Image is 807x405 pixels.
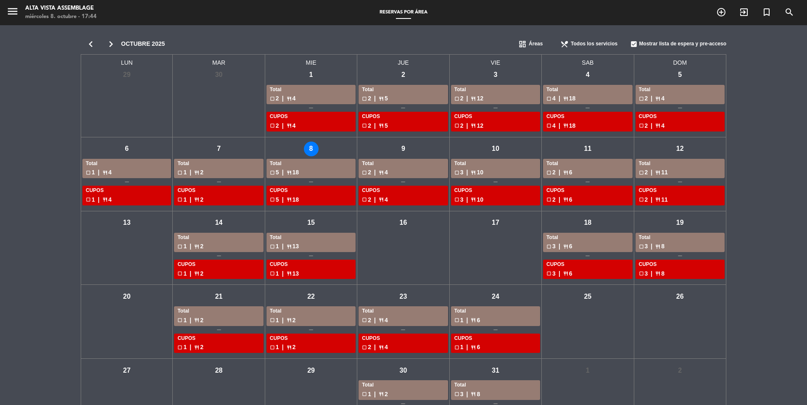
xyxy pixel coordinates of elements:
span: restaurant [103,197,108,202]
div: 3 6 [546,242,629,251]
div: CUPOS [270,260,352,269]
div: 2 5 [362,121,444,131]
div: Total [362,307,444,316]
span: restaurant [287,123,292,128]
div: Total [639,86,721,94]
span: restaurant [379,345,384,350]
span: check_box_outline_blank [546,170,551,175]
div: CUPOS [546,187,629,195]
div: CUPOS [270,113,352,121]
i: chevron_left [81,38,101,50]
div: CUPOS [270,334,352,343]
span: check_box_outline_blank [177,318,182,323]
div: 3 6 [546,269,629,279]
span: | [374,389,376,399]
div: 1 4 [86,168,168,177]
div: CUPOS [546,260,629,269]
div: 30 [396,363,411,378]
div: 2 4 [362,342,444,352]
div: 2 5 [362,94,444,103]
div: Total [177,234,260,242]
div: CUPOS [362,113,444,121]
div: 1 6 [454,342,537,352]
div: 27 [119,363,134,378]
div: CUPOS [270,187,352,195]
div: 2 4 [362,168,444,177]
span: | [282,94,284,103]
span: check_box_outline_blank [454,345,459,350]
div: 2 4 [639,121,721,131]
span: restaurant [471,318,476,323]
span: | [559,269,560,279]
span: check_box_outline_blank [546,271,551,276]
div: 8 [304,142,319,156]
span: check_box_outline_blank [362,392,367,397]
span: check_box_outline_blank [639,244,644,249]
span: | [374,94,376,103]
span: Reservas por área [375,10,432,15]
span: restaurant [194,170,199,175]
div: CUPOS [86,187,168,195]
span: check_box_outline_blank [177,345,182,350]
span: | [282,342,284,352]
div: Total [546,160,629,168]
span: check_box_outline_blank [270,197,275,202]
div: miércoles 8. octubre - 17:44 [25,13,97,21]
div: Total [454,307,537,316]
div: Total [177,160,260,168]
div: 2 6 [546,195,629,205]
div: CUPOS [546,113,629,121]
i: menu [6,5,19,18]
div: 15 [304,216,319,230]
span: check_box_outline_blank [454,392,459,397]
span: | [559,168,560,177]
div: 4 18 [546,121,629,131]
div: 2 4 [362,316,444,325]
span: | [651,269,652,279]
div: 7 [211,142,226,156]
div: CUPOS [362,334,444,343]
span: Áreas [529,40,543,48]
span: | [282,242,284,251]
div: 3 10 [454,168,537,177]
span: check_box_outline_blank [270,96,275,101]
span: check_box_outline_blank [177,271,182,276]
div: Total [270,307,352,316]
span: VIE [450,55,542,68]
div: Total [177,307,260,316]
span: restaurant [194,318,199,323]
span: check_box_outline_blank [270,345,275,350]
div: Total [454,160,537,168]
div: 1 2 [270,342,352,352]
span: Todos los servicios [571,40,617,48]
span: | [190,342,191,352]
span: | [651,94,652,103]
span: | [374,195,376,205]
div: 21 [211,289,226,304]
span: restaurant [563,123,568,128]
span: restaurant [563,244,568,249]
span: | [282,121,284,131]
div: 30 [211,68,226,82]
div: 10 [488,142,503,156]
div: 2 12 [454,94,537,103]
span: restaurant [471,96,476,101]
span: check_box_outline_blank [362,345,367,350]
span: check_box_outline_blank [454,197,459,202]
span: check_box_outline_blank [270,244,275,249]
div: 1 2 [362,389,444,399]
span: DOM [634,55,726,68]
span: | [190,168,191,177]
span: restaurant [194,197,199,202]
div: 1 2 [177,269,260,279]
div: 3 [488,68,503,82]
span: check_box_outline_blank [270,123,275,128]
span: restaurant [471,197,476,202]
div: 20 [119,289,134,304]
div: 1 13 [270,269,352,279]
div: 11 [580,142,595,156]
span: check_box_outline_blank [546,96,551,101]
i: chevron_right [101,38,121,50]
div: CUPOS [454,113,537,121]
span: | [282,195,284,205]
